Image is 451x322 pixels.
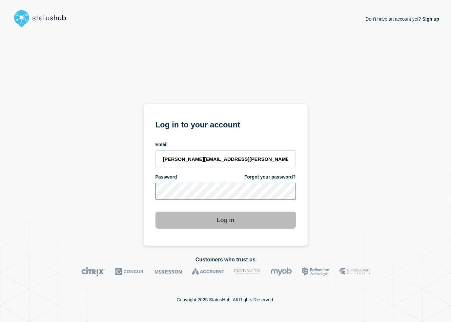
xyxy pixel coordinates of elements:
[192,267,224,276] img: Accruent logo
[12,257,439,263] h2: Customers who trust us
[176,297,274,302] p: Copyright 2025 StatusHub. All Rights Reserved.
[365,11,439,27] p: Don't have an account yet?
[244,174,296,180] a: Forgot your password?
[155,174,177,180] span: Password
[155,183,296,200] input: password input
[115,267,145,276] img: Concur logo
[81,267,105,276] img: Citrix logo
[234,267,261,276] img: DataVita logo
[155,150,296,167] input: email input
[155,118,296,130] h1: Log in to your account
[302,267,330,276] img: Bottomline logo
[154,267,182,276] img: McKesson logo
[155,142,168,148] span: Email
[339,267,370,276] img: MSU logo
[421,16,439,22] a: Sign up
[271,267,292,276] img: myob logo
[12,8,74,29] img: StatusHub logo
[155,212,296,229] button: Log in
